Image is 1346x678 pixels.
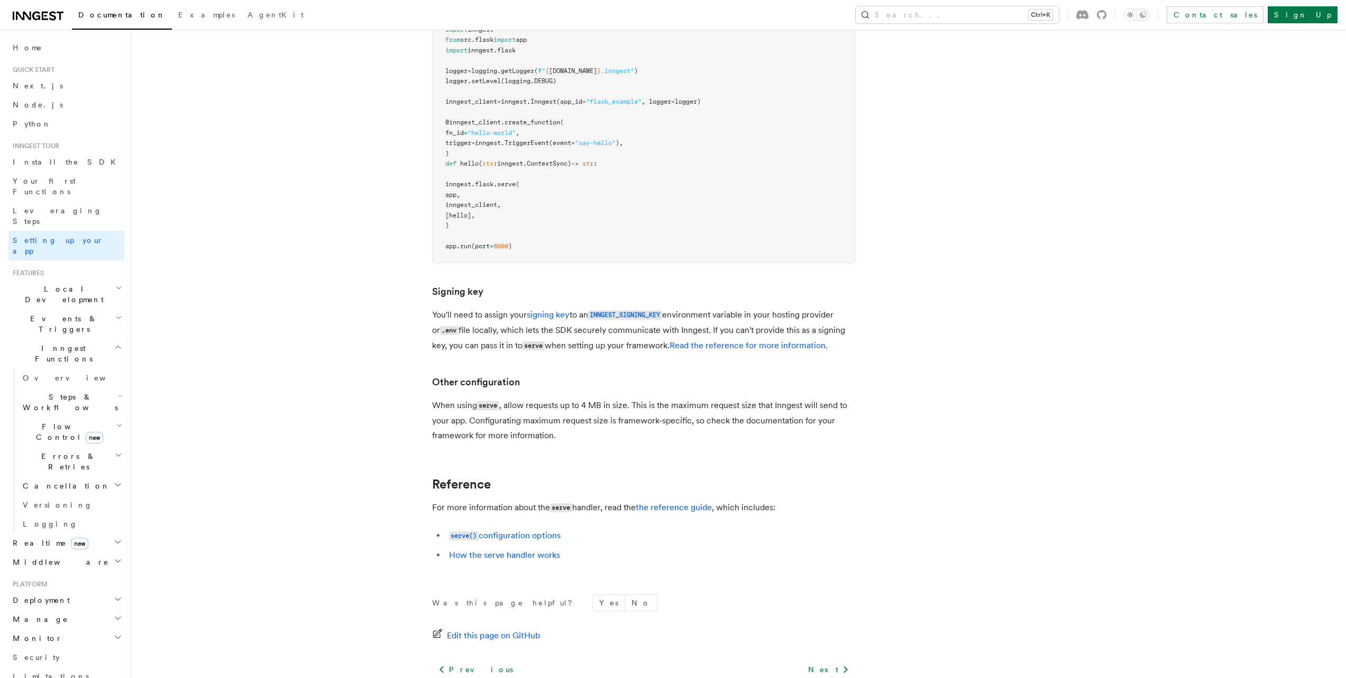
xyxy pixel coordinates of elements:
[8,614,68,625] span: Manage
[471,242,490,250] span: (port
[19,387,124,417] button: Steps & Workflows
[497,98,501,105] span: =
[534,67,538,75] span: (
[550,503,572,512] code: serve
[575,139,616,147] span: "say-hello"
[86,432,103,444] span: new
[560,119,564,126] span: (
[468,129,516,137] span: "hello-world"
[8,633,62,644] span: Monitor
[19,451,115,472] span: Errors & Retries
[445,47,468,54] span: import
[19,368,124,387] a: Overview
[8,114,124,133] a: Python
[460,36,471,43] span: src
[593,160,597,167] span: :
[588,311,662,320] code: INNGEST_SIGNING_KEY
[445,26,468,33] span: import
[523,341,545,350] code: serve
[493,242,508,250] span: 8000
[497,160,523,167] span: inngest
[8,591,124,610] button: Deployment
[482,160,493,167] span: ctx
[13,206,102,225] span: Leveraging Steps
[493,47,497,54] span: .
[445,67,468,75] span: logger
[1268,6,1338,23] a: Sign Up
[516,180,519,188] span: (
[8,76,124,95] a: Next.js
[582,98,586,105] span: =
[588,310,662,320] a: INNGEST_SIGNING_KEY
[8,66,54,74] span: Quick start
[447,628,541,643] span: Edit this page on GitHub
[23,374,132,382] span: Overview
[13,177,76,196] span: Your first Functions
[445,139,471,147] span: trigger
[545,67,549,75] span: {
[601,67,634,75] span: .inngest"
[13,236,104,255] span: Setting up your app
[542,67,545,75] span: "
[501,67,534,75] span: getLogger
[13,82,63,90] span: Next.js
[8,368,124,534] div: Inngest Functions
[593,595,625,611] button: Yes
[468,26,493,33] span: inngest
[497,47,516,54] span: flask
[8,284,115,305] span: Local Development
[445,36,460,43] span: from
[538,67,542,75] span: f
[501,98,527,105] span: inngest
[445,212,475,219] span: [hello],
[471,139,475,147] span: =
[530,98,556,105] span: Inngest
[432,308,855,354] p: You'll need to assign your to an environment variable in your hosting provider or file locally, w...
[479,160,482,167] span: (
[501,77,556,85] span: (logging.DEBUG)
[642,98,671,105] span: , logger
[670,340,826,350] a: Read the reference for more information
[516,36,527,43] span: app
[19,417,124,447] button: Flow Controlnew
[445,98,497,105] span: inngest_client
[616,139,623,147] span: ),
[549,67,597,75] span: [DOMAIN_NAME]
[449,550,560,560] a: How the serve handler works
[432,628,541,643] a: Edit this page on GitHub
[8,142,59,150] span: Inngest tour
[8,580,48,589] span: Platform
[19,392,118,413] span: Steps & Workflows
[671,98,675,105] span: =
[493,160,497,167] span: :
[445,129,464,137] span: fn_id
[475,180,493,188] span: flask
[475,139,505,147] span: inngest.
[23,501,93,509] span: Versioning
[493,180,497,188] span: .
[8,534,124,553] button: Realtimenew
[582,160,593,167] span: str
[468,47,493,54] span: inngest
[501,119,505,126] span: .
[527,160,571,167] span: ContextSync)
[8,538,88,548] span: Realtime
[8,171,124,201] a: Your first Functions
[13,158,122,166] span: Install the SDK
[497,67,501,75] span: .
[625,595,657,611] button: No
[8,595,70,605] span: Deployment
[72,3,172,30] a: Documentation
[586,98,642,105] span: "flask_example"
[8,309,124,339] button: Events & Triggers
[597,67,601,75] span: }
[1167,6,1263,23] a: Contact sales
[460,160,479,167] span: hello
[13,120,51,128] span: Python
[78,11,166,19] span: Documentation
[445,77,468,85] span: logger
[8,152,124,171] a: Install the SDK
[508,242,512,250] span: )
[449,530,561,540] a: serve()configuration options
[505,139,549,147] span: TriggerEvent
